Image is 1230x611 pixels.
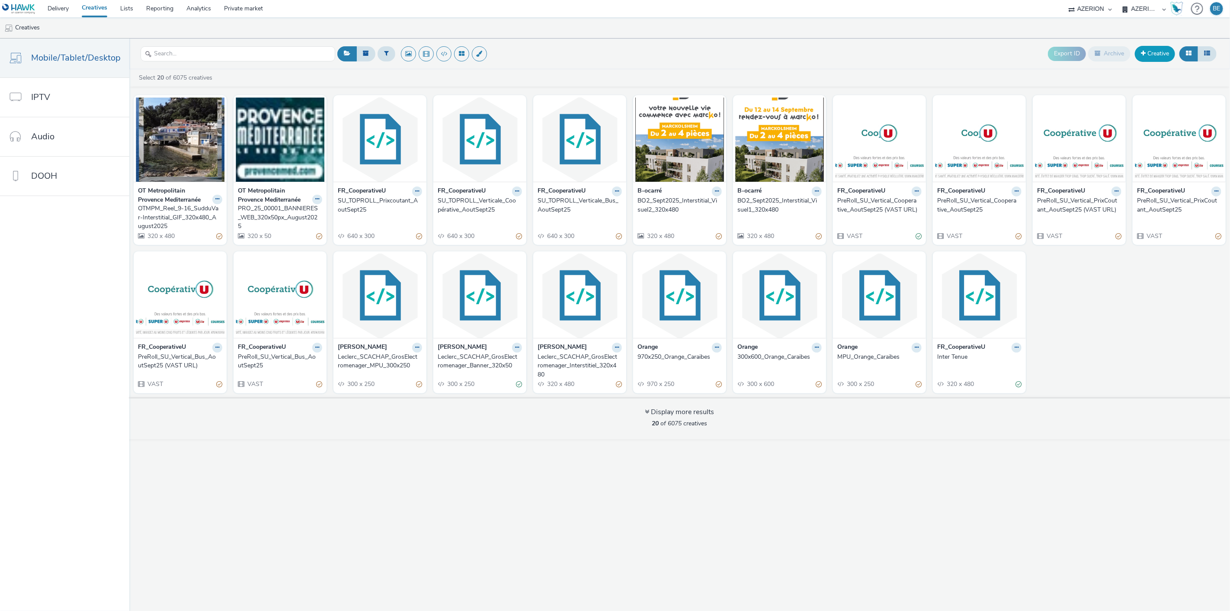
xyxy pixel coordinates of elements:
a: MPU_Orange_Caraibes [837,353,922,361]
span: 320 x 480 [946,380,974,388]
img: PreRoll_SU_Vertical_Bus_AoutSept25 visual [236,254,324,338]
div: SU_TOPROLL_Verticale_Coopérative_AoutSept25 [438,196,519,214]
strong: FR_CooperativeU [937,343,985,353]
div: PreRoll_SU_Vertical_Cooperative_AoutSept25 [937,196,1018,214]
span: VAST [946,232,962,240]
a: PreRoll_SU_Vertical_Cooperative_AoutSept25 [937,196,1022,214]
a: PreRoll_SU_Vertical_PrixCoutant_AoutSept25 (VAST URL) [1037,196,1121,214]
img: Leclerc_SCACHAP_GrosElectromenager_Banner_320x50 visual [436,254,524,338]
strong: FR_CooperativeU [937,187,985,196]
strong: FR_CooperativeU [338,187,386,196]
span: VAST [1146,232,1162,240]
span: 320 x 480 [646,232,674,240]
div: Partially valid [416,232,422,241]
a: Leclerc_SCACHAP_GrosElectromenager_Banner_320x50 [438,353,522,370]
div: PRO_25_00001_BANNIERES_WEB_320x50px_August2025 [238,204,319,231]
span: of 6075 creatives [652,419,708,428]
div: Partially valid [216,380,222,389]
a: 970x250_Orange_Caraibes [637,353,722,361]
div: Partially valid [1015,232,1022,241]
div: Partially valid [316,380,322,389]
img: Hawk Academy [1170,2,1183,16]
span: 300 x 250 [346,380,375,388]
strong: 20 [652,419,659,428]
div: SU_TOPROLL_Verticale_Bus_AoutSept25 [538,196,618,214]
div: PreRoll_SU_Vertical_Cooperative_AoutSept25 (VAST URL) [837,196,918,214]
a: PreRoll_SU_Vertical_Cooperative_AoutSept25 (VAST URL) [837,196,922,214]
img: OTMPM_Reel_9-16_SudduVar-Interstitial_GIF_320x480_August2025 visual [136,97,224,182]
input: Search... [141,46,335,61]
div: Partially valid [716,232,722,241]
img: PreRoll_SU_Vertical_Bus_AoutSept25 (VAST URL) visual [136,254,224,338]
div: PreRoll_SU_Vertical_PrixCoutant_AoutSept25 [1137,196,1218,214]
a: BO2_Sept2025_Interstitial_Visuel1_320x480 [737,196,822,214]
img: PreRoll_SU_Vertical_Cooperative_AoutSept25 (VAST URL) visual [835,97,924,182]
img: Leclerc_SCACHAP_GrosElectromenager_MPU_300x250 visual [336,254,424,338]
img: undefined Logo [2,3,35,14]
strong: Orange [637,343,658,353]
div: Partially valid [616,232,622,241]
div: SU_TOPROLL_Prixcoutant_AoutSept25 [338,196,419,214]
strong: FR_CooperativeU [238,343,286,353]
div: 300x600_Orange_Caraibes [737,353,818,361]
div: Partially valid [416,380,422,389]
div: Valid [916,232,922,241]
span: 320 x 480 [147,232,175,240]
span: VAST [147,380,163,388]
div: BE [1213,2,1220,15]
strong: Orange [837,343,858,353]
button: Archive [1088,46,1131,61]
div: PreRoll_SU_Vertical_PrixCoutant_AoutSept25 (VAST URL) [1037,196,1118,214]
div: Partially valid [816,232,822,241]
strong: [PERSON_NAME] [438,343,487,353]
img: mobile [4,24,13,32]
a: SU_TOPROLL_Prixcoutant_AoutSept25 [338,196,422,214]
span: Mobile/Tablet/Desktop [31,51,121,64]
img: MPU_Orange_Caraibes visual [835,254,924,338]
a: Hawk Academy [1170,2,1187,16]
div: Partially valid [1215,232,1221,241]
a: OTMPM_Reel_9-16_SudduVar-Interstitial_GIF_320x480_August2025 [138,204,222,231]
span: 640 x 300 [446,232,474,240]
span: 300 x 250 [446,380,474,388]
strong: FR_CooperativeU [438,187,486,196]
strong: B-ocarré [637,187,662,196]
span: DOOH [31,170,57,182]
strong: [PERSON_NAME] [338,343,387,353]
span: 320 x 480 [746,232,774,240]
a: PreRoll_SU_Vertical_Bus_AoutSept25 [238,353,322,370]
div: Leclerc_SCACHAP_GrosElectromenager_MPU_300x250 [338,353,419,370]
div: Partially valid [516,232,522,241]
div: Partially valid [716,380,722,389]
div: OTMPM_Reel_9-16_SudduVar-Interstitial_GIF_320x480_August2025 [138,204,219,231]
a: Leclerc_SCACHAP_GrosElectromenager_MPU_300x250 [338,353,422,370]
img: 970x250_Orange_Caraibes visual [635,254,724,338]
img: BO2_Sept2025_Interstitial_Visuel1_320x480 visual [735,97,824,182]
a: Creative [1135,46,1175,61]
img: SU_TOPROLL_Prixcoutant_AoutSept25 visual [336,97,424,182]
div: Valid [1015,380,1022,389]
span: VAST [247,380,263,388]
img: PreRoll_SU_Vertical_PrixCoutant_AoutSept25 (VAST URL) visual [1035,97,1124,182]
div: Partially valid [1115,232,1121,241]
img: SU_TOPROLL_Verticale_Coopérative_AoutSept25 visual [436,97,524,182]
div: Valid [516,380,522,389]
div: Partially valid [316,232,322,241]
span: VAST [846,232,862,240]
img: PreRoll_SU_Vertical_Cooperative_AoutSept25 visual [935,97,1024,182]
span: Audio [31,130,54,143]
div: Partially valid [216,232,222,241]
strong: FR_CooperativeU [138,343,186,353]
button: Export ID [1048,47,1086,61]
div: PreRoll_SU_Vertical_Bus_AoutSept25 (VAST URL) [138,353,219,370]
div: 970x250_Orange_Caraibes [637,353,718,361]
a: BO2_Sept2025_Interstitial_Visuel2_320x480 [637,196,722,214]
strong: 20 [157,74,164,82]
a: PreRoll_SU_Vertical_Bus_AoutSept25 (VAST URL) [138,353,222,370]
img: 300x600_Orange_Caraibes visual [735,254,824,338]
div: BO2_Sept2025_Interstitial_Visuel2_320x480 [637,196,718,214]
a: SU_TOPROLL_Verticale_Bus_AoutSept25 [538,196,622,214]
div: Inter Tenue [937,353,1018,361]
strong: FR_CooperativeU [538,187,586,196]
